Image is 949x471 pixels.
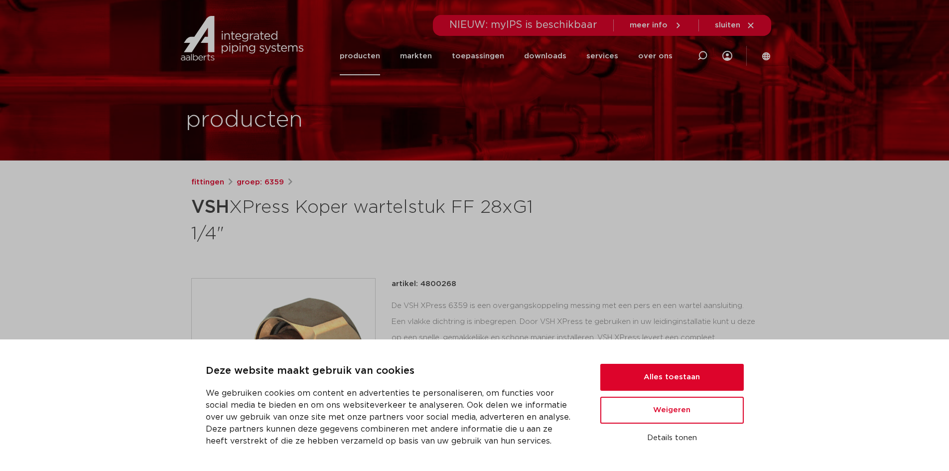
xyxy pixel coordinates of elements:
[630,21,682,30] a: meer info
[340,37,673,75] nav: Menu
[600,397,744,424] button: Weigeren
[191,176,224,188] a: fittingen
[206,363,576,379] p: Deze website maakt gebruik van cookies
[340,37,380,75] a: producten
[206,387,576,447] p: We gebruiken cookies om content en advertenties te personaliseren, om functies voor social media ...
[600,364,744,391] button: Alles toestaan
[524,37,566,75] a: downloads
[715,21,755,30] a: sluiten
[392,278,456,290] p: artikel: 4800268
[449,20,597,30] span: NIEUW: myIPS is beschikbaar
[192,279,375,462] img: Product Image for VSH XPress Koper wartelstuk FF 28xG1 1/4"
[600,430,744,447] button: Details tonen
[392,298,758,398] div: De VSH XPress 6359 is een overgangskoppeling messing met een pers en een wartel aansluiting. Een ...
[715,21,740,29] span: sluiten
[586,37,618,75] a: services
[400,37,432,75] a: markten
[237,176,284,188] a: groep: 6359
[630,21,668,29] span: meer info
[191,198,229,216] strong: VSH
[638,37,673,75] a: over ons
[186,104,303,136] h1: producten
[191,192,565,246] h1: XPress Koper wartelstuk FF 28xG1 1/4"
[452,37,504,75] a: toepassingen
